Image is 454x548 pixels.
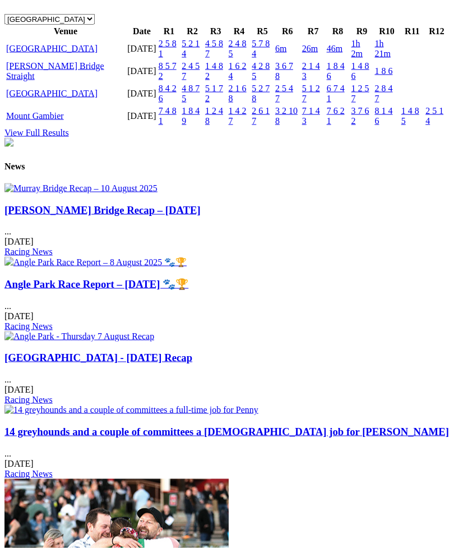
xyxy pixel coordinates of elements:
[158,26,180,37] th: R1
[229,61,247,81] a: 1 6 2 4
[302,26,325,37] th: R7
[275,84,293,103] a: 2 5 4 7
[4,204,450,257] div: ...
[302,44,318,53] a: 26m
[182,84,200,103] a: 4 8 7 5
[159,39,177,58] a: 2 5 8 1
[374,66,392,76] a: 1 8 6
[229,84,247,103] a: 2 1 6 8
[229,39,247,58] a: 2 4 8 5
[127,83,157,104] td: [DATE]
[4,426,449,438] a: 14 greyhounds and a couple of committees a [DEMOGRAPHIC_DATA] job for [PERSON_NAME]
[205,39,223,58] a: 4 5 8 7
[327,61,345,81] a: 1 8 4 6
[4,278,450,331] div: ...
[252,61,270,81] a: 4 2 8 5
[401,26,424,37] th: R11
[127,38,157,59] td: [DATE]
[6,89,98,98] a: [GEOGRAPHIC_DATA]
[326,26,350,37] th: R8
[327,84,345,103] a: 6 7 4 1
[6,44,98,53] a: [GEOGRAPHIC_DATA]
[252,106,270,126] a: 2 6 1 7
[182,61,200,81] a: 2 4 5 7
[182,106,200,126] a: 1 8 4 9
[159,84,177,103] a: 8 4 2 6
[127,26,157,37] th: Date
[4,459,34,468] span: [DATE]
[275,26,300,37] th: R6
[374,39,390,58] a: 1h 21m
[374,26,399,37] th: R10
[252,39,270,58] a: 5 7 8 4
[351,84,369,103] a: 1 2 5 7
[181,26,203,37] th: R2
[302,61,320,81] a: 2 1 4 3
[4,138,13,147] img: chasers_homepage.jpg
[205,106,223,126] a: 1 2 4 8
[302,106,320,126] a: 7 1 4 3
[252,84,270,103] a: 5 2 7 8
[4,395,53,404] a: Racing News
[127,61,157,82] td: [DATE]
[374,84,392,103] a: 2 8 4 7
[4,204,201,216] a: [PERSON_NAME] Bridge Recap – [DATE]
[6,61,104,81] a: [PERSON_NAME] Bridge Straight
[4,128,69,137] a: View Full Results
[302,84,320,103] a: 5 1 2 7
[6,111,64,121] a: Mount Gambier
[4,469,53,478] a: Racing News
[228,26,251,37] th: R4
[351,26,373,37] th: R9
[251,26,274,37] th: R5
[127,105,157,127] td: [DATE]
[4,311,34,321] span: [DATE]
[4,352,450,405] div: ...
[4,237,34,246] span: [DATE]
[4,257,187,268] img: Angle Park Race Report – 8 August 2025 🐾🏆
[374,106,392,126] a: 8 1 4 6
[4,247,53,256] a: Racing News
[6,26,126,37] th: Venue
[425,106,443,126] a: 2 5 1 4
[351,39,363,58] a: 1h 2m
[401,106,419,126] a: 1 4 8 5
[275,44,286,53] a: 6m
[275,61,293,81] a: 3 6 7 8
[205,61,223,81] a: 1 4 8 2
[327,44,342,53] a: 46m
[4,352,192,363] a: [GEOGRAPHIC_DATA] - [DATE] Recap
[205,84,223,103] a: 5 1 7 2
[4,385,34,394] span: [DATE]
[327,106,345,126] a: 7 6 2 1
[4,278,188,290] a: Angle Park Race Report – [DATE] 🐾🏆
[229,106,247,126] a: 1 4 2 7
[159,106,177,126] a: 7 4 8 1
[275,106,298,126] a: 3 2 10 8
[351,61,369,81] a: 1 4 8 6
[4,162,450,172] h4: News
[351,106,369,126] a: 3 7 6 2
[4,426,450,479] div: ...
[182,39,200,58] a: 5 2 1 4
[4,183,157,194] img: Murray Bridge Recap – 10 August 2025
[425,26,448,37] th: R12
[4,331,154,342] img: Angle Park - Thursday 7 August Recap
[159,61,177,81] a: 8 5 7 2
[4,405,258,415] img: 14 greyhounds and a couple of committees a full-time job for Penny
[205,26,227,37] th: R3
[4,321,53,331] a: Racing News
